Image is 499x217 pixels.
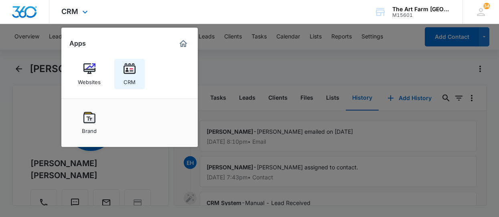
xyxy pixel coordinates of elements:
[124,75,136,85] div: CRM
[483,3,490,9] span: 34
[61,7,78,16] span: CRM
[74,59,105,89] a: Websites
[483,3,490,9] div: notifications count
[69,40,86,47] h2: Apps
[78,75,101,85] div: Websites
[74,108,105,138] a: Brand
[392,6,451,12] div: account name
[177,37,190,50] a: Marketing 360® Dashboard
[82,124,97,134] div: Brand
[392,12,451,18] div: account id
[114,59,145,89] a: CRM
